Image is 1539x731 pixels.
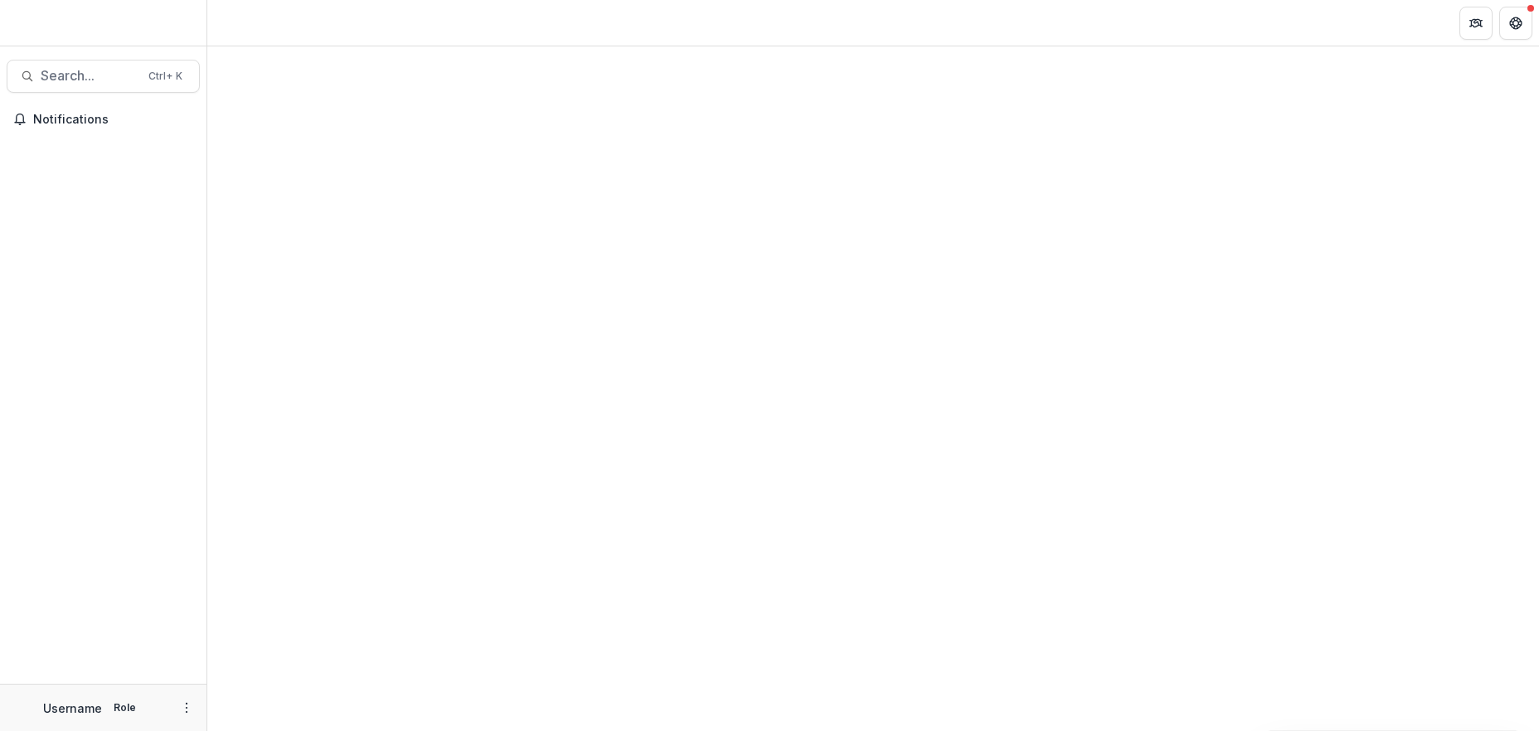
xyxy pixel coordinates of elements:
nav: breadcrumb [214,11,284,35]
div: Ctrl + K [145,67,186,85]
span: Search... [41,68,138,84]
span: Notifications [33,113,193,127]
button: More [177,698,197,718]
button: Search... [7,60,200,93]
button: Get Help [1499,7,1532,40]
p: Role [109,700,141,715]
button: Partners [1459,7,1493,40]
p: Username [43,700,102,717]
button: Notifications [7,106,200,133]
